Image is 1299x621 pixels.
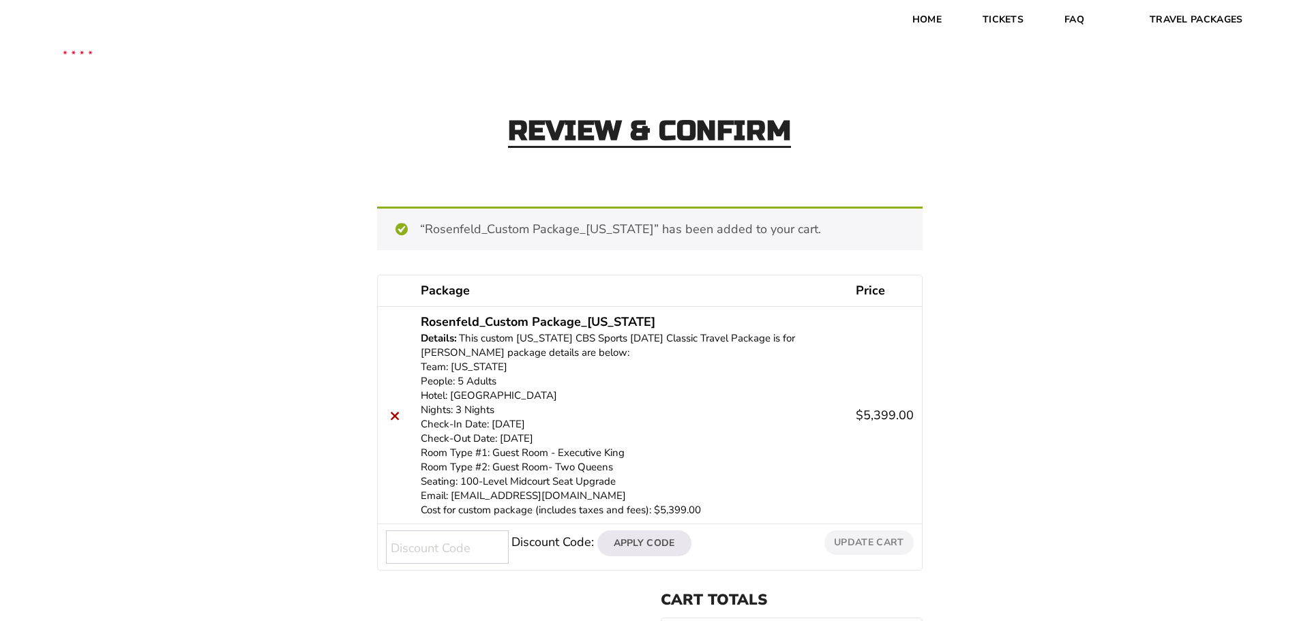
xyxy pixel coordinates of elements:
div: “Rosenfeld_Custom Package_[US_STATE]” has been added to your cart. [377,207,923,250]
th: Package [413,275,848,306]
a: Remove this item [386,406,404,425]
dt: Details: [421,331,457,346]
h2: Cart totals [661,591,923,609]
a: Rosenfeld_Custom Package_[US_STATE] [421,313,655,331]
th: Price [848,275,922,306]
bdi: 5,399.00 [856,407,914,423]
p: This custom [US_STATE] CBS Sports [DATE] Classic Travel Package is for [PERSON_NAME] package deta... [421,331,839,517]
img: CBS Sports Thanksgiving Classic [41,14,115,87]
h2: Review & Confirm [508,117,792,148]
button: Apply Code [597,530,691,556]
button: Update cart [824,530,913,554]
span: $ [856,407,863,423]
label: Discount Code: [511,534,594,550]
input: Discount Code [386,530,509,564]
